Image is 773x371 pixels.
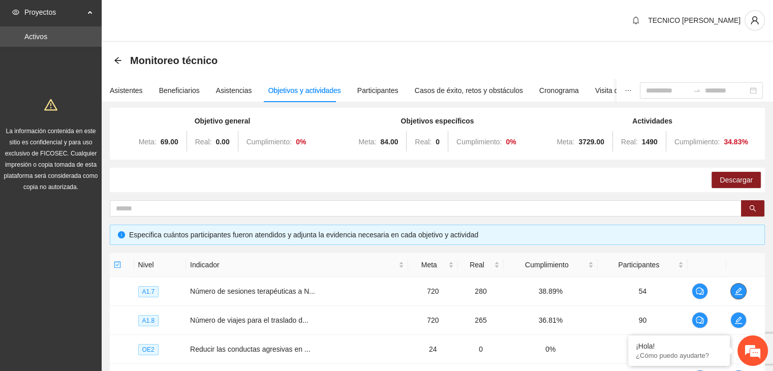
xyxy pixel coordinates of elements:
span: arrow-left [114,56,122,65]
button: edit [730,283,747,299]
span: warning [44,98,57,111]
td: 36.81% [504,306,598,335]
button: bell [628,12,644,28]
strong: Objetivos específicos [401,117,474,125]
p: ¿Cómo puedo ayudarte? [636,352,722,359]
button: edit [730,312,747,328]
span: ellipsis [625,87,632,94]
span: Proyectos [24,2,84,22]
span: TECNICO [PERSON_NAME] [648,16,740,24]
th: Cumplimiento [504,253,598,277]
span: Meta: [358,138,376,146]
textarea: Escriba su mensaje y pulse “Intro” [5,256,194,292]
th: Real [458,253,504,277]
span: Meta: [556,138,574,146]
strong: 0.00 [215,138,229,146]
button: search [741,200,764,217]
span: Reducir las conductas agresivas en ... [190,345,311,353]
span: Monitoreo técnico [130,52,218,69]
div: Participantes [357,85,398,96]
span: Descargar [720,174,753,185]
span: info-circle [118,231,125,238]
strong: 1490 [642,138,658,146]
span: eye [12,9,19,16]
td: 720 [408,277,458,306]
div: Cronograma [539,85,579,96]
span: Número de sesiones terapéuticas a N... [190,287,315,295]
span: Real: [621,138,638,146]
td: 90 [598,306,688,335]
div: Back [114,56,122,65]
div: Beneficiarios [159,85,200,96]
div: Visita de campo y entregables [595,85,690,96]
span: Indicador [190,259,396,270]
strong: Actividades [632,117,672,125]
span: Real: [415,138,431,146]
a: Activos [24,33,47,41]
button: comment [692,312,708,328]
td: 24 [408,335,458,364]
td: 38.89% [504,277,598,306]
span: search [749,205,756,213]
th: Participantes [598,253,688,277]
td: 54 [598,277,688,306]
span: swap-right [693,86,701,95]
span: Participantes [602,259,676,270]
span: Estamos en línea. [59,125,140,228]
strong: 34.83 % [724,138,748,146]
strong: 3729.00 [578,138,604,146]
button: Descargar [712,172,761,188]
span: Cumplimiento [508,259,586,270]
span: OE2 [138,344,159,355]
div: Especifica cuántos participantes fueron atendidos y adjunta la evidencia necesaria en cada objeti... [129,229,757,240]
span: Cumplimiento: [674,138,720,146]
span: check-square [114,261,121,268]
span: Real: [195,138,212,146]
span: A1.8 [138,315,159,326]
div: Chatee con nosotros ahora [53,52,171,65]
span: Real [462,259,492,270]
div: Objetivos y actividades [268,85,341,96]
span: user [745,16,764,25]
td: 280 [458,277,504,306]
span: Cumplimiento: [456,138,502,146]
span: to [693,86,701,95]
div: Asistencias [216,85,252,96]
span: A1.7 [138,286,159,297]
button: comment [692,283,708,299]
button: user [745,10,765,30]
button: ellipsis [616,79,640,102]
span: La información contenida en este sitio es confidencial y para uso exclusivo de FICOSEC. Cualquier... [4,128,98,191]
td: 720 [408,306,458,335]
div: Minimizar ventana de chat en vivo [167,5,191,29]
strong: 84.00 [380,138,398,146]
strong: 69.00 [161,138,178,146]
th: Nivel [134,253,186,277]
strong: 0 [436,138,440,146]
td: N/A [598,335,688,364]
span: edit [731,287,746,295]
span: Meta: [139,138,157,146]
td: 0% [504,335,598,364]
strong: 0 % [506,138,516,146]
span: Número de viajes para el traslado d... [190,316,308,324]
span: bell [628,16,643,24]
div: ¡Hola! [636,342,722,350]
span: Meta [412,259,446,270]
div: Asistentes [110,85,143,96]
span: Cumplimiento: [246,138,292,146]
td: 0 [458,335,504,364]
div: Casos de éxito, retos y obstáculos [415,85,523,96]
th: Meta [408,253,458,277]
strong: Objetivo general [195,117,251,125]
td: 265 [458,306,504,335]
strong: 0 % [296,138,306,146]
span: edit [731,316,746,324]
th: Indicador [186,253,408,277]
